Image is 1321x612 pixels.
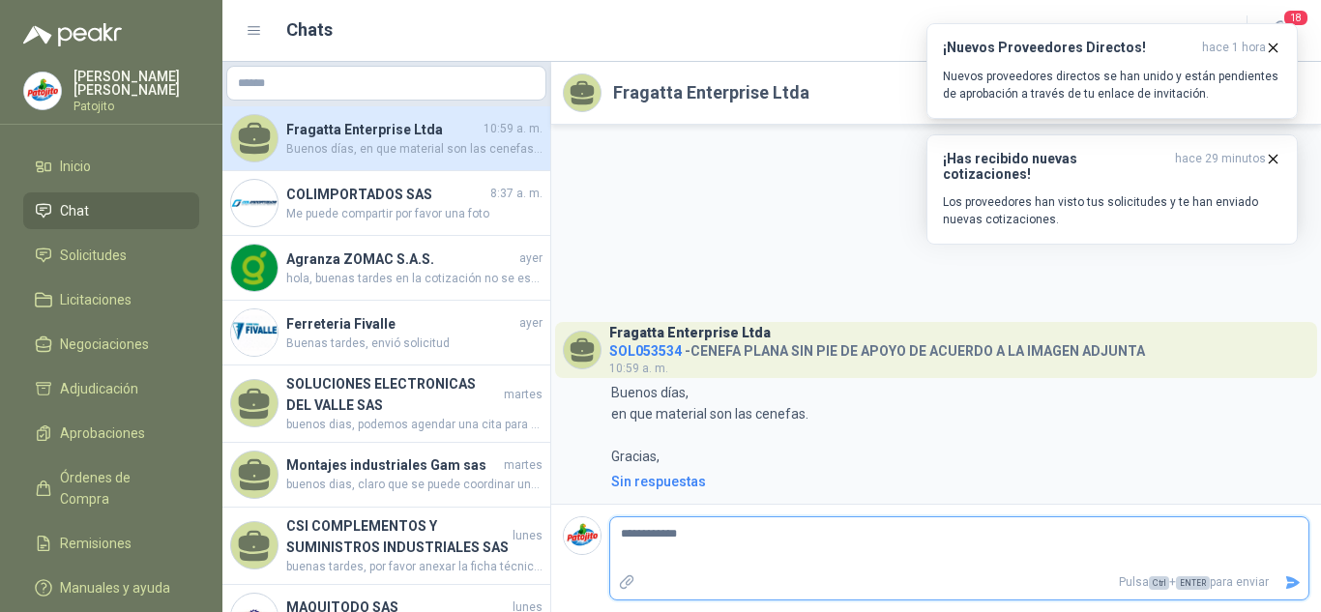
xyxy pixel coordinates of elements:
p: Buenos días, en que material son las cenefas. Gracias, [611,382,808,467]
a: Sin respuestas [607,471,1309,492]
img: Company Logo [231,245,278,291]
span: Buenas tardes, envió solicitud [286,335,543,353]
a: Company LogoCOLIMPORTADOS SAS8:37 a. m.Me puede compartir por favor una foto [222,171,550,236]
img: Company Logo [564,517,601,554]
a: Chat [23,192,199,229]
h2: Fragatta Enterprise Ltda [613,79,809,106]
span: Adjudicación [60,378,138,399]
span: SOL053534 [609,343,682,359]
a: Montajes industriales Gam sasmartesbuenos dias, claro que se puede coordinar una visita, por favo... [222,443,550,508]
h3: ¡Nuevos Proveedores Directos! [943,40,1194,56]
a: Aprobaciones [23,415,199,452]
h4: SOLUCIONES ELECTRONICAS DEL VALLE SAS [286,373,500,416]
button: 18 [1263,14,1298,48]
span: 18 [1282,9,1309,27]
span: ayer [519,249,543,268]
span: Remisiones [60,533,132,554]
a: Negociaciones [23,326,199,363]
h4: Montajes industriales Gam sas [286,454,500,476]
span: martes [504,386,543,404]
span: ENTER [1176,576,1210,590]
span: Solicitudes [60,245,127,266]
span: hace 29 minutos [1175,151,1266,182]
h4: COLIMPORTADOS SAS [286,184,486,205]
a: Remisiones [23,525,199,562]
span: Buenos días, en que material son las cenefas. Gracias, [286,140,543,159]
span: hace 1 hora [1202,40,1266,56]
a: CSI COMPLEMENTOS Y SUMINISTROS INDUSTRIALES SASlunesbuenas tardes, por favor anexar la ficha técn... [222,508,550,585]
span: ayer [519,314,543,333]
img: Logo peakr [23,23,122,46]
h3: ¡Has recibido nuevas cotizaciones! [943,151,1167,182]
button: ¡Has recibido nuevas cotizaciones!hace 29 minutos Los proveedores han visto tus solicitudes y te ... [926,134,1298,245]
span: buenos dias, claro que se puede coordinar una visita, por favor me indica disponibilidad , para q... [286,476,543,494]
a: Licitaciones [23,281,199,318]
span: Me puede compartir por favor una foto [286,205,543,223]
label: Adjuntar archivos [610,566,643,599]
img: Company Logo [231,309,278,356]
span: hola, buenas tardes en la cotización no se especifica que tipo de maquinaria se esta solicitando ... [286,270,543,288]
p: [PERSON_NAME] [PERSON_NAME] [73,70,199,97]
a: Solicitudes [23,237,199,274]
a: SOLUCIONES ELECTRONICAS DEL VALLE SASmartesbuenos dias, podemos agendar una cita para que visiten... [222,365,550,443]
a: Órdenes de Compra [23,459,199,517]
p: Nuevos proveedores directos se han unido y están pendientes de aprobación a través de tu enlace d... [943,68,1281,102]
span: Chat [60,200,89,221]
span: 10:59 a. m. [484,120,543,138]
span: 8:37 a. m. [490,185,543,203]
span: Manuales y ayuda [60,577,170,598]
div: Sin respuestas [611,471,706,492]
img: Company Logo [231,180,278,226]
span: Inicio [60,156,91,177]
span: Aprobaciones [60,423,145,444]
a: Fragatta Enterprise Ltda10:59 a. m.Buenos días, en que material son las cenefas. Gracias, [222,106,550,171]
p: Pulsa + para enviar [643,566,1277,599]
h4: Fragatta Enterprise Ltda [286,119,480,140]
span: Ctrl [1149,576,1169,590]
h1: Chats [286,16,333,44]
img: Company Logo [24,73,61,109]
a: Company LogoFerreteria FivalleayerBuenas tardes, envió solicitud [222,301,550,365]
span: Órdenes de Compra [60,467,181,510]
button: ¡Nuevos Proveedores Directos!hace 1 hora Nuevos proveedores directos se han unido y están pendien... [926,23,1298,119]
h3: Fragatta Enterprise Ltda [609,328,771,338]
a: Company LogoAgranza ZOMAC S.A.S.ayerhola, buenas tardes en la cotización no se especifica que tip... [222,236,550,301]
h4: CSI COMPLEMENTOS Y SUMINISTROS INDUSTRIALES SAS [286,515,509,558]
span: Negociaciones [60,334,149,355]
span: buenos dias, podemos agendar una cita para que visiten nuestras instalaciones y puedan cotizar es... [286,416,543,434]
span: Licitaciones [60,289,132,310]
span: lunes [513,527,543,545]
p: Patojito [73,101,199,112]
h4: Agranza ZOMAC S.A.S. [286,248,515,270]
h4: - CENEFA PLANA SIN PIE DE APOYO DE ACUERDO A LA IMAGEN ADJUNTA [609,338,1145,357]
span: 10:59 a. m. [609,362,668,375]
a: Adjudicación [23,370,199,407]
span: buenas tardes, por favor anexar la ficha técnica de la estibadora que está cotizando, muchas gracias [286,558,543,576]
span: martes [504,456,543,475]
h4: Ferreteria Fivalle [286,313,515,335]
p: Los proveedores han visto tus solicitudes y te han enviado nuevas cotizaciones. [943,193,1281,228]
button: Enviar [1277,566,1308,599]
a: Inicio [23,148,199,185]
a: Manuales y ayuda [23,569,199,606]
